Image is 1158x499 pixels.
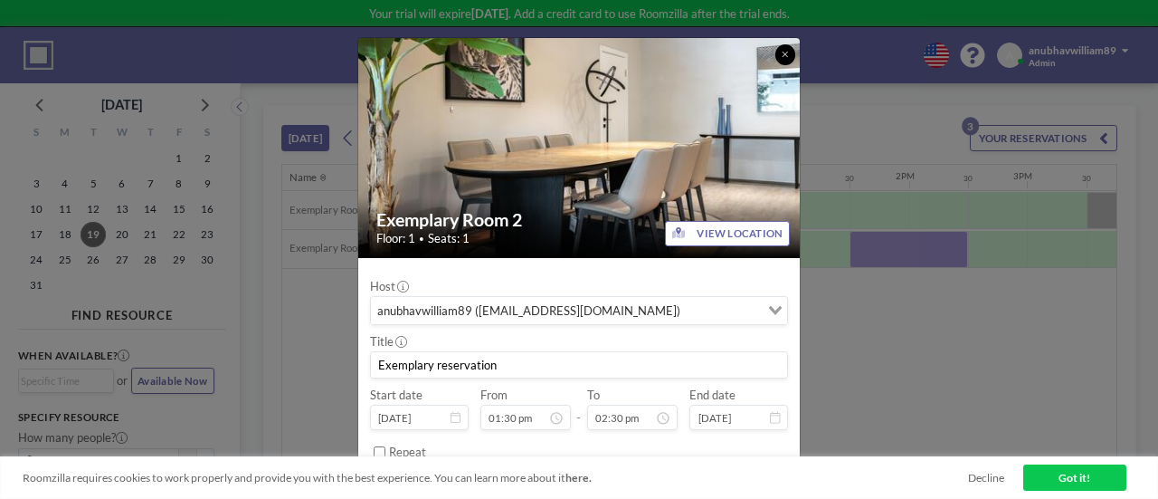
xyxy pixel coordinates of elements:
[371,352,787,378] input: (No title)
[480,388,508,402] label: From
[370,334,405,349] label: Title
[689,388,736,402] label: End date
[376,231,415,245] span: Floor: 1
[1023,465,1126,490] a: Got it!
[371,297,787,324] div: Search for option
[23,471,968,485] span: Roomzilla requires cookies to work properly and provide you with the best experience. You can lea...
[376,209,784,231] h2: Exemplary Room 2
[686,301,757,321] input: Search for option
[665,221,790,246] button: VIEW LOCATION
[428,231,470,245] span: Seats: 1
[565,471,592,485] a: here.
[968,471,1004,485] a: Decline
[587,388,600,402] label: To
[419,233,424,244] span: •
[370,388,422,402] label: Start date
[370,279,407,293] label: Host
[375,301,684,321] span: anubhavwilliam89 ([EMAIL_ADDRESS][DOMAIN_NAME])
[576,392,581,425] span: -
[389,445,426,459] label: Repeat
